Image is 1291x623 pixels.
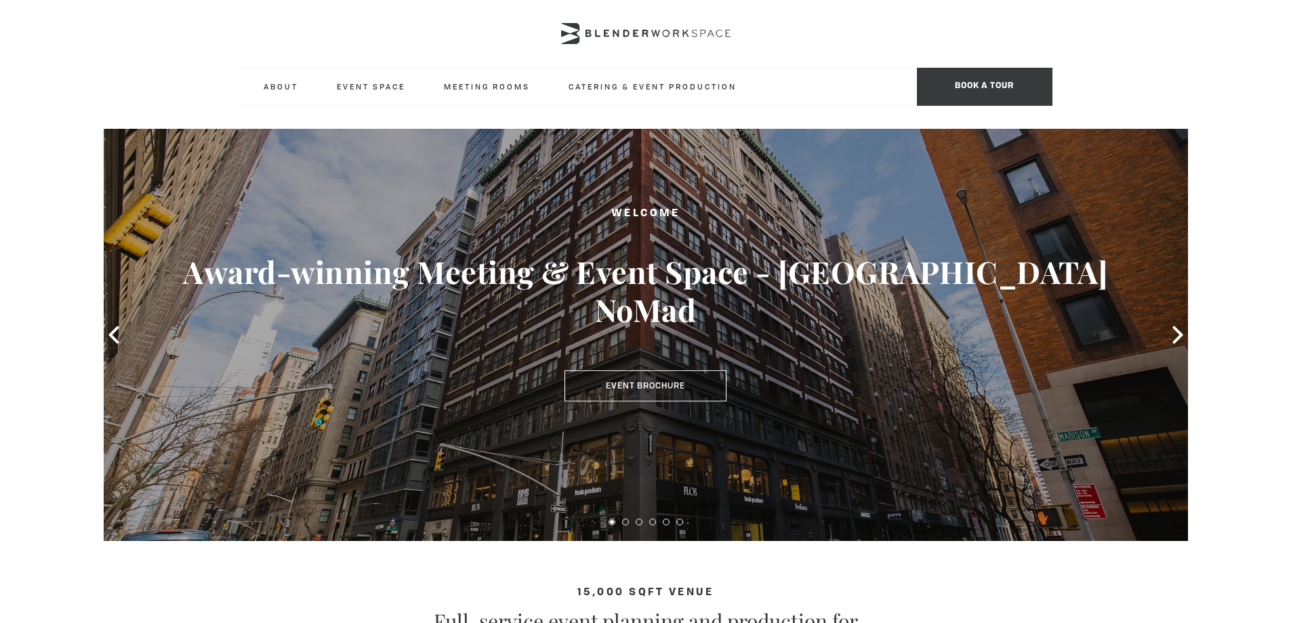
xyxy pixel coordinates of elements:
[433,68,541,105] a: Meeting Rooms
[158,253,1134,329] h3: Award-winning Meeting & Event Space - [GEOGRAPHIC_DATA] NoMad
[565,370,726,401] a: Event Brochure
[253,68,309,105] a: About
[239,587,1052,599] h4: 15,000 sqft venue
[326,68,416,105] a: Event Space
[158,205,1134,222] h2: Welcome
[558,68,747,105] a: Catering & Event Production
[917,68,1052,106] span: Book a tour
